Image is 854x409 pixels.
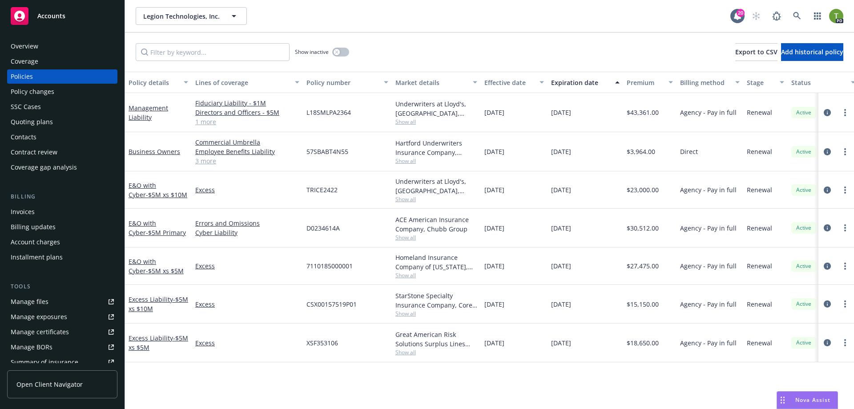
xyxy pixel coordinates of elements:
span: Nova Assist [795,396,830,404]
span: Accounts [37,12,65,20]
a: Installment plans [7,250,117,264]
span: Agency - Pay in full [680,108,737,117]
div: Billing updates [11,220,56,234]
a: Manage exposures [7,310,117,324]
div: Status [791,78,846,87]
span: $43,361.00 [627,108,659,117]
span: XSF353106 [306,338,338,348]
span: Active [795,186,813,194]
span: Active [795,262,813,270]
div: Stage [747,78,774,87]
div: Drag to move [777,392,788,409]
a: Accounts [7,4,117,28]
div: StarStone Specialty Insurance Company, Core Specialty, CRC Group [395,291,477,310]
a: SSC Cases [7,100,117,114]
span: [DATE] [551,147,571,156]
a: Policies [7,69,117,84]
button: Market details [392,72,481,93]
span: Renewal [747,185,772,194]
a: Overview [7,39,117,53]
a: 3 more [195,156,299,166]
span: [DATE] [484,261,504,271]
button: Export to CSV [735,43,777,61]
button: Effective date [481,72,548,93]
a: Excess [195,338,299,348]
button: Add historical policy [781,43,843,61]
div: Summary of insurance [11,355,78,369]
span: Renewal [747,108,772,117]
button: Stage [743,72,788,93]
button: Expiration date [548,72,623,93]
span: Renewal [747,147,772,156]
span: Show all [395,118,477,126]
div: Invoices [11,205,35,219]
div: Premium [627,78,663,87]
a: circleInformation [822,107,833,118]
span: Agency - Pay in full [680,261,737,271]
div: Underwriters at Lloyd's, [GEOGRAPHIC_DATA], [PERSON_NAME] of [GEOGRAPHIC_DATA], Corona Underwrite... [395,177,477,195]
a: more [840,107,850,118]
span: L18SMLPA2364 [306,108,351,117]
span: Show all [395,310,477,317]
span: $3,964.00 [627,147,655,156]
a: Directors and Officers - $5M [195,108,299,117]
a: Fiduciary Liability - $1M [195,98,299,108]
span: - $5M xs $10M [146,190,187,199]
span: [DATE] [484,300,504,309]
div: Coverage [11,54,38,69]
a: E&O with Cyber [129,219,186,237]
span: [DATE] [484,147,504,156]
span: [DATE] [551,223,571,233]
a: Switch app [809,7,826,25]
div: Overview [11,39,38,53]
a: Excess Liability [129,334,188,352]
span: [DATE] [551,338,571,348]
div: Billing method [680,78,730,87]
span: $15,150.00 [627,300,659,309]
span: [DATE] [484,108,504,117]
div: ACE American Insurance Company, Chubb Group [395,215,477,234]
button: Policy details [125,72,192,93]
span: [DATE] [484,185,504,194]
div: Policies [11,69,33,84]
span: - $5M xs $5M [146,267,184,275]
span: Direct [680,147,698,156]
span: D0234614A [306,223,340,233]
span: Show all [395,157,477,165]
span: Renewal [747,338,772,348]
span: $23,000.00 [627,185,659,194]
div: Market details [395,78,467,87]
span: Active [795,300,813,308]
a: Manage files [7,295,117,309]
a: Contacts [7,130,117,144]
div: Manage certificates [11,325,69,339]
img: photo [829,9,843,23]
span: $30,512.00 [627,223,659,233]
a: more [840,223,850,233]
a: Excess [195,261,299,271]
div: Contract review [11,145,57,159]
a: Manage BORs [7,340,117,354]
span: Active [795,224,813,232]
a: Summary of insurance [7,355,117,369]
a: more [840,146,850,157]
a: circleInformation [822,223,833,233]
a: Cyber Liability [195,228,299,237]
div: Policy details [129,78,178,87]
a: circleInformation [822,185,833,195]
span: Show all [395,271,477,279]
a: Errors and Omissions [195,219,299,228]
div: Manage files [11,295,48,309]
a: Coverage [7,54,117,69]
div: Expiration date [551,78,610,87]
button: Policy number [303,72,392,93]
a: Excess [195,185,299,194]
div: Contacts [11,130,36,144]
a: Account charges [7,235,117,249]
span: $18,650.00 [627,338,659,348]
span: Open Client Navigator [16,380,83,389]
a: Invoices [7,205,117,219]
a: E&O with Cyber [129,181,187,199]
span: [DATE] [484,223,504,233]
